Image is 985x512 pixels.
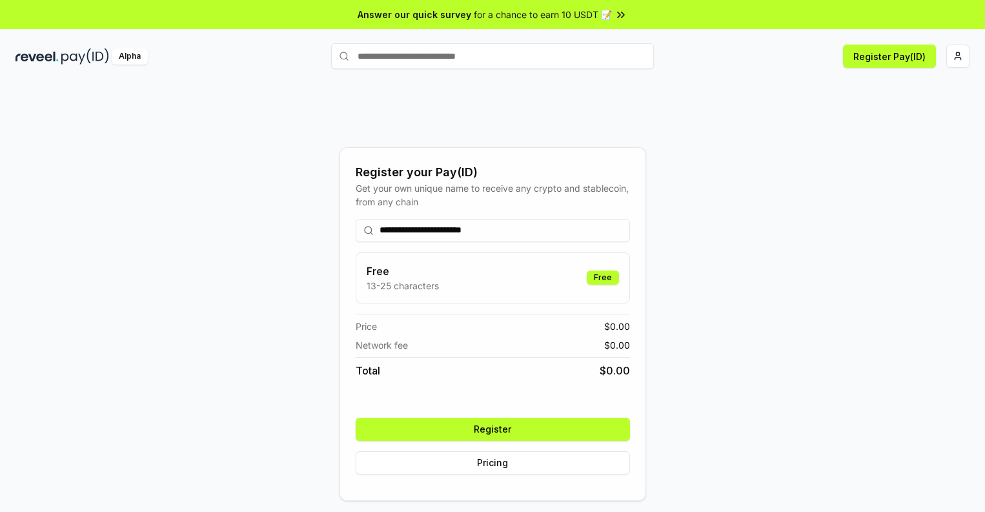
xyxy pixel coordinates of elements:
[356,338,408,352] span: Network fee
[356,418,630,441] button: Register
[356,181,630,209] div: Get your own unique name to receive any crypto and stablecoin, from any chain
[15,48,59,65] img: reveel_dark
[356,363,380,378] span: Total
[356,320,377,333] span: Price
[604,338,630,352] span: $ 0.00
[367,279,439,292] p: 13-25 characters
[474,8,612,21] span: for a chance to earn 10 USDT 📝
[61,48,109,65] img: pay_id
[112,48,148,65] div: Alpha
[587,271,619,285] div: Free
[367,263,439,279] h3: Free
[600,363,630,378] span: $ 0.00
[604,320,630,333] span: $ 0.00
[356,163,630,181] div: Register your Pay(ID)
[843,45,936,68] button: Register Pay(ID)
[358,8,471,21] span: Answer our quick survey
[356,451,630,475] button: Pricing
